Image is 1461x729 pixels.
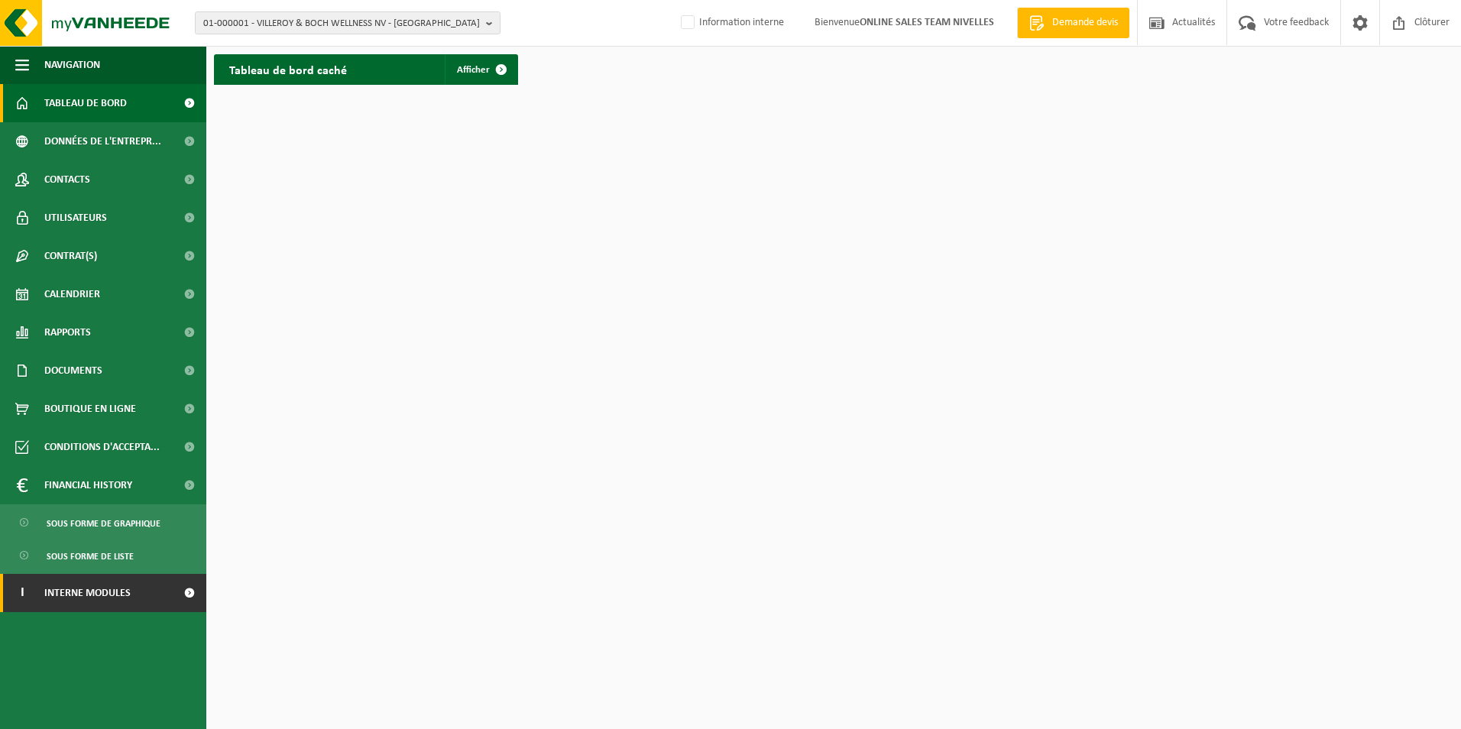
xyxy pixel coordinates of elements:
[44,122,161,160] span: Données de l'entrepr...
[860,17,994,28] strong: ONLINE SALES TEAM NIVELLES
[44,275,100,313] span: Calendrier
[445,54,517,85] a: Afficher
[1048,15,1122,31] span: Demande devis
[678,11,784,34] label: Information interne
[44,199,107,237] span: Utilisateurs
[44,574,131,612] span: Interne modules
[203,12,480,35] span: 01-000001 - VILLEROY & BOCH WELLNESS NV - [GEOGRAPHIC_DATA]
[1017,8,1129,38] a: Demande devis
[4,508,202,537] a: Sous forme de graphique
[214,54,362,84] h2: Tableau de bord caché
[47,542,134,571] span: Sous forme de liste
[4,541,202,570] a: Sous forme de liste
[44,160,90,199] span: Contacts
[15,574,29,612] span: I
[44,428,160,466] span: Conditions d'accepta...
[44,46,100,84] span: Navigation
[47,509,160,538] span: Sous forme de graphique
[44,352,102,390] span: Documents
[195,11,500,34] button: 01-000001 - VILLEROY & BOCH WELLNESS NV - [GEOGRAPHIC_DATA]
[44,237,97,275] span: Contrat(s)
[44,466,132,504] span: Financial History
[44,313,91,352] span: Rapports
[457,65,490,75] span: Afficher
[44,84,127,122] span: Tableau de bord
[44,390,136,428] span: Boutique en ligne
